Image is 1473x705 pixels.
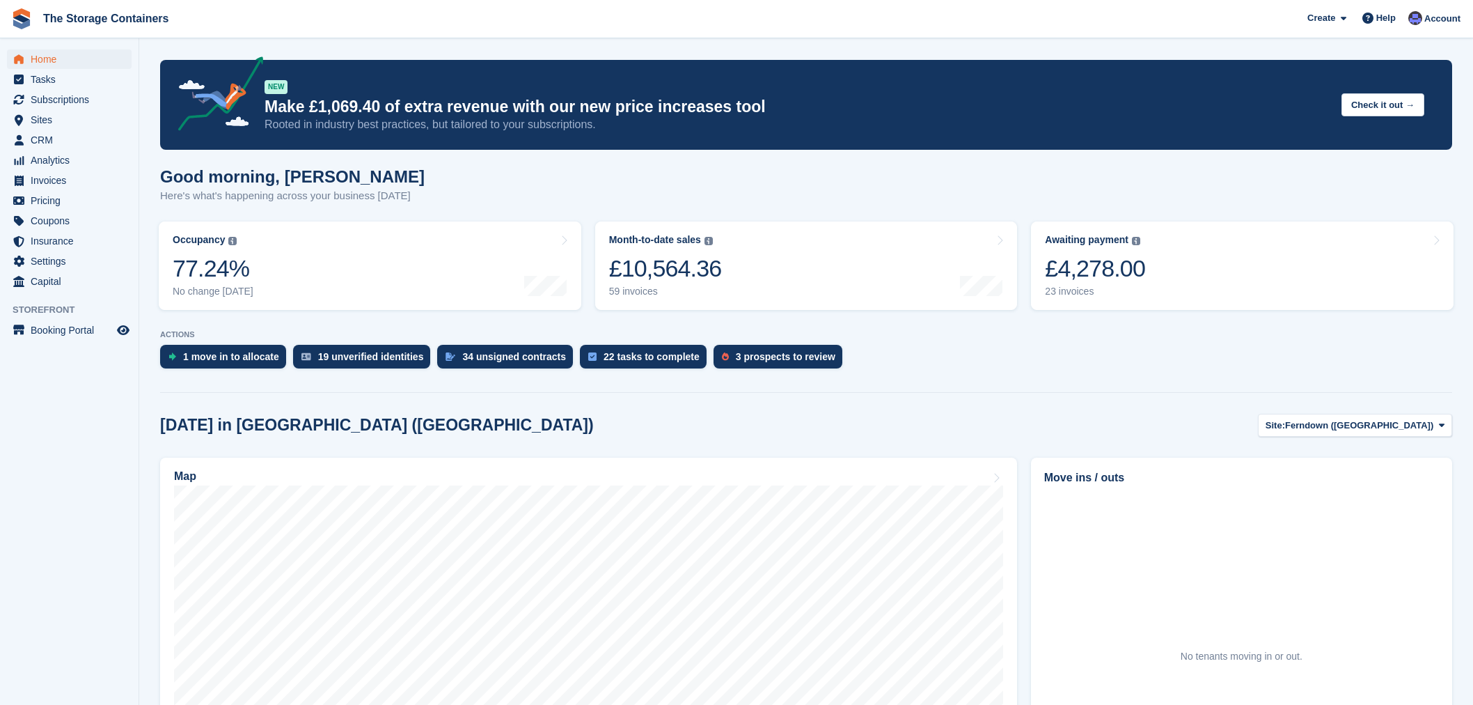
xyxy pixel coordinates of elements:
[265,117,1330,132] p: Rooted in industry best practices, but tailored to your subscriptions.
[31,320,114,340] span: Booking Portal
[31,251,114,271] span: Settings
[159,222,581,310] a: Occupancy 77.24% No change [DATE]
[228,237,237,245] img: icon-info-grey-7440780725fd019a000dd9b08b2336e03edf1995a4989e88bcd33f0948082b44.svg
[1285,419,1433,433] span: Ferndown ([GEOGRAPHIC_DATA])
[301,352,311,361] img: verify_identity-adf6edd0f0f0b5bbfe63781bf79b02c33cf7c696d77639b501bdc392416b5a36.svg
[7,49,132,69] a: menu
[7,150,132,170] a: menu
[168,352,176,361] img: move_ins_to_allocate_icon-fdf77a2bb77ea45bf5b3d319d69a93e2d87916cf1d5bf7949dd705db3b84f3ca.svg
[265,80,287,94] div: NEW
[38,7,174,30] a: The Storage Containers
[7,171,132,190] a: menu
[7,70,132,89] a: menu
[1341,93,1424,116] button: Check it out →
[7,110,132,130] a: menu
[1045,254,1145,283] div: £4,278.00
[318,351,424,362] div: 19 unverified identities
[1408,11,1422,25] img: Dan Excell
[1045,234,1128,246] div: Awaiting payment
[1031,222,1454,310] a: Awaiting payment £4,278.00 23 invoices
[173,254,253,283] div: 77.24%
[166,56,264,136] img: price-adjustments-announcement-icon-8257ccfd72463d97f412b2fc003d46551f7dbcb40ab6d574587a9cd5c0d94...
[7,130,132,150] a: menu
[173,286,253,297] div: No change [DATE]
[604,351,700,362] div: 22 tasks to complete
[1258,414,1452,437] button: Site: Ferndown ([GEOGRAPHIC_DATA])
[462,351,566,362] div: 34 unsigned contracts
[7,191,132,210] a: menu
[115,322,132,339] a: Preview store
[736,351,835,362] div: 3 prospects to review
[580,345,714,375] a: 22 tasks to complete
[160,330,1452,339] p: ACTIONS
[1044,470,1439,486] h2: Move ins / outs
[31,191,114,210] span: Pricing
[609,254,722,283] div: £10,564.36
[31,272,114,291] span: Capital
[174,470,196,483] h2: Map
[588,352,597,361] img: task-75834270c22a3079a89374b754ae025e5fb1db73e45f91037f5363f120a921f8.svg
[173,234,225,246] div: Occupancy
[7,90,132,109] a: menu
[31,70,114,89] span: Tasks
[160,345,293,375] a: 1 move in to allocate
[31,171,114,190] span: Invoices
[183,351,279,362] div: 1 move in to allocate
[7,211,132,231] a: menu
[31,150,114,170] span: Analytics
[1266,419,1285,433] span: Site:
[1045,286,1145,297] div: 23 invoices
[7,231,132,251] a: menu
[595,222,1018,310] a: Month-to-date sales £10,564.36 59 invoices
[704,237,713,245] img: icon-info-grey-7440780725fd019a000dd9b08b2336e03edf1995a4989e88bcd33f0948082b44.svg
[7,251,132,271] a: menu
[722,352,729,361] img: prospect-51fa495bee0391a8d652442698ab0144808aea92771e9ea1ae160a38d050c398.svg
[31,211,114,231] span: Coupons
[160,416,594,435] h2: [DATE] in [GEOGRAPHIC_DATA] ([GEOGRAPHIC_DATA])
[446,352,455,361] img: contract_signature_icon-13c848040528278c33f63329250d36e43548de30e8caae1d1a13099fd9432cc5.svg
[1376,11,1396,25] span: Help
[7,320,132,340] a: menu
[437,345,580,375] a: 34 unsigned contracts
[11,8,32,29] img: stora-icon-8386f47178a22dfd0bd8f6a31ec36ba5ce8667c1dd55bd0f319d3a0aa187defe.svg
[609,234,701,246] div: Month-to-date sales
[293,345,438,375] a: 19 unverified identities
[31,231,114,251] span: Insurance
[31,49,114,69] span: Home
[31,130,114,150] span: CRM
[31,90,114,109] span: Subscriptions
[160,188,425,204] p: Here's what's happening across your business [DATE]
[160,167,425,186] h1: Good morning, [PERSON_NAME]
[31,110,114,130] span: Sites
[1424,12,1460,26] span: Account
[13,303,139,317] span: Storefront
[1132,237,1140,245] img: icon-info-grey-7440780725fd019a000dd9b08b2336e03edf1995a4989e88bcd33f0948082b44.svg
[7,272,132,291] a: menu
[609,286,722,297] div: 59 invoices
[1307,11,1335,25] span: Create
[714,345,849,375] a: 3 prospects to review
[1181,649,1302,664] div: No tenants moving in or out.
[265,97,1330,117] p: Make £1,069.40 of extra revenue with our new price increases tool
